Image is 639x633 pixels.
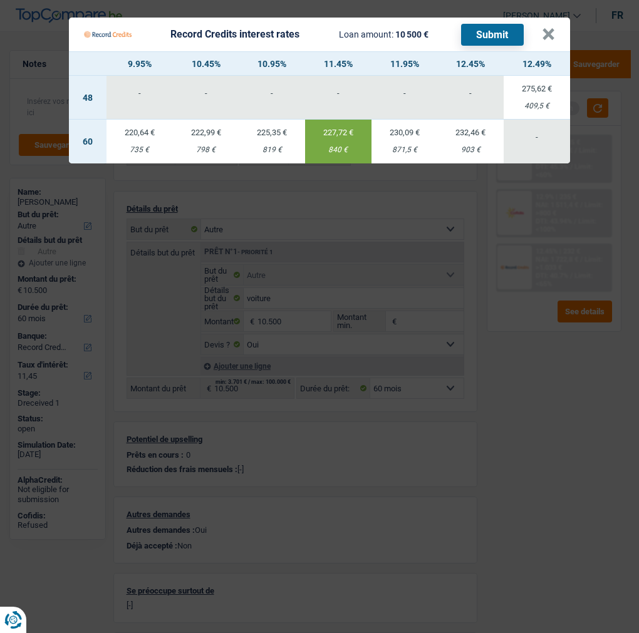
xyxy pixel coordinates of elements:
[239,146,305,154] div: 819 €
[371,128,438,136] div: 230,09 €
[504,133,570,141] div: -
[438,89,504,97] div: -
[371,52,438,76] th: 11.95%
[106,89,173,97] div: -
[504,102,570,110] div: 409,5 €
[438,52,504,76] th: 12.45%
[305,89,371,97] div: -
[305,146,371,154] div: 840 €
[106,52,173,76] th: 9.95%
[438,128,504,136] div: 232,46 €
[395,29,429,39] span: 10 500 €
[371,146,438,154] div: 871,5 €
[305,128,371,136] div: 227,72 €
[239,128,305,136] div: 225,35 €
[106,128,173,136] div: 220,64 €
[339,29,393,39] span: Loan amount:
[106,146,173,154] div: 735 €
[84,23,132,46] img: Record Credits
[305,52,371,76] th: 11.45%
[239,52,305,76] th: 10.95%
[371,89,438,97] div: -
[170,29,299,39] div: Record Credits interest rates
[438,146,504,154] div: 903 €
[542,28,555,41] button: ×
[173,89,239,97] div: -
[173,128,239,136] div: 222,99 €
[239,89,305,97] div: -
[173,146,239,154] div: 798 €
[173,52,239,76] th: 10.45%
[504,52,570,76] th: 12.49%
[69,76,106,120] td: 48
[69,120,106,163] td: 60
[504,85,570,93] div: 275,62 €
[461,24,524,46] button: Submit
